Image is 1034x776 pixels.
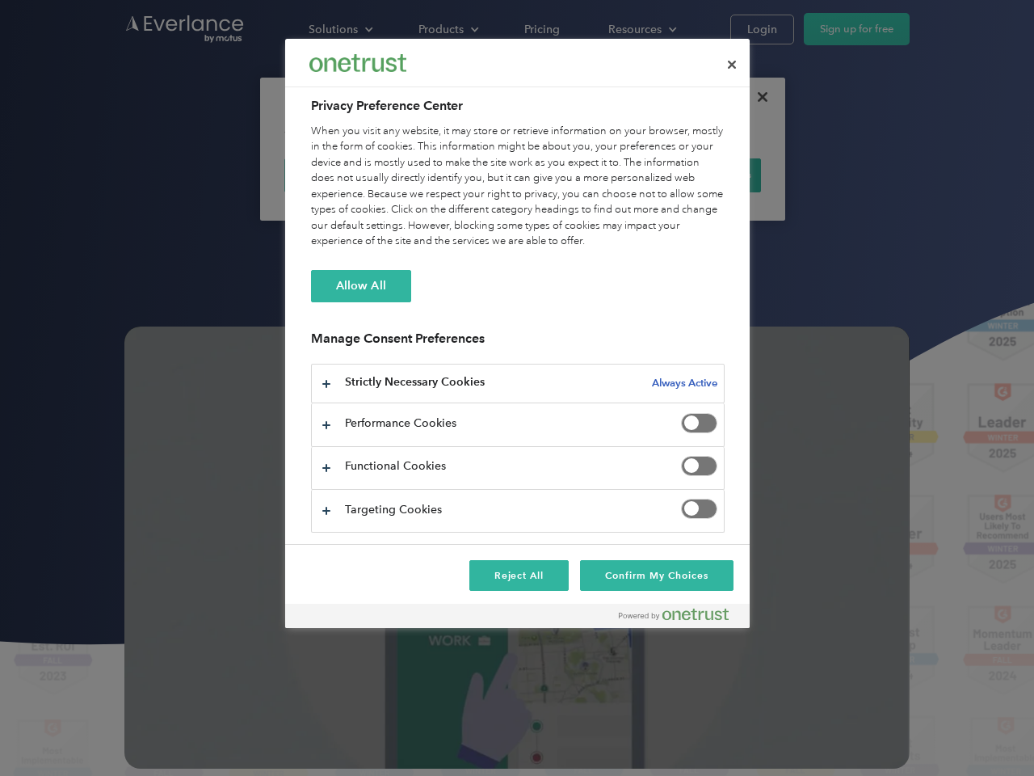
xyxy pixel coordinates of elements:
[714,47,750,82] button: Close
[311,96,725,116] h2: Privacy Preference Center
[469,560,570,591] button: Reject All
[311,124,725,250] div: When you visit any website, it may store or retrieve information on your browser, mostly in the f...
[311,270,411,302] button: Allow All
[285,39,750,628] div: Preference center
[309,54,406,71] img: Everlance
[580,560,733,591] button: Confirm My Choices
[119,96,200,130] input: Submit
[619,608,742,628] a: Powered by OneTrust Opens in a new Tab
[311,331,725,356] h3: Manage Consent Preferences
[285,39,750,628] div: Privacy Preference Center
[619,608,729,621] img: Powered by OneTrust Opens in a new Tab
[309,47,406,79] div: Everlance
